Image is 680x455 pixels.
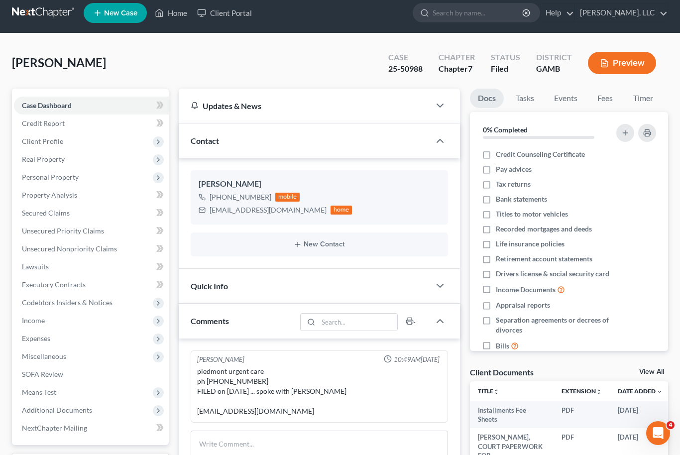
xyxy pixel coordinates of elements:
span: Pay advices [496,164,532,174]
span: NextChapter Mailing [22,424,87,432]
td: [DATE] [610,401,671,429]
span: Unsecured Nonpriority Claims [22,244,117,253]
input: Search... [318,314,397,331]
div: GAMB [536,63,572,75]
a: Tasks [508,89,542,108]
iframe: Intercom live chat [646,421,670,445]
div: Filed [491,63,520,75]
div: mobile [275,193,300,202]
span: Bank statements [496,194,547,204]
div: Chapter [439,52,475,63]
div: Updates & News [191,101,418,111]
span: 7 [468,64,472,73]
span: SOFA Review [22,370,63,378]
span: Income Documents [496,285,556,295]
span: Means Test [22,388,56,396]
a: Events [546,89,585,108]
input: Search by name... [433,3,524,22]
a: Case Dashboard [14,97,169,114]
span: Tax returns [496,179,531,189]
span: Separation agreements or decrees of divorces [496,315,610,335]
span: Expenses [22,334,50,342]
span: Comments [191,316,229,326]
a: Titleunfold_more [478,387,499,395]
span: Income [22,316,45,325]
span: Client Profile [22,137,63,145]
span: Credit Report [22,119,65,127]
span: Appraisal reports [496,300,550,310]
a: Lawsuits [14,258,169,276]
i: unfold_more [596,389,602,395]
a: Unsecured Nonpriority Claims [14,240,169,258]
span: Unsecured Priority Claims [22,227,104,235]
span: Property Analysis [22,191,77,199]
div: District [536,52,572,63]
span: New Case [104,9,137,17]
a: Home [150,4,192,22]
span: Quick Info [191,281,228,291]
div: Chapter [439,63,475,75]
span: Codebtors Insiders & Notices [22,298,113,307]
a: Date Added expand_more [618,387,663,395]
span: Life insurance policies [496,239,565,249]
a: Client Portal [192,4,257,22]
div: Client Documents [470,367,534,377]
span: [PERSON_NAME] [12,55,106,70]
strong: 0% Completed [483,125,528,134]
span: Additional Documents [22,406,92,414]
span: Real Property [22,155,65,163]
a: View All [639,368,664,375]
a: Docs [470,89,504,108]
td: Installments Fee Sheets [470,401,554,429]
span: Bills [496,341,509,351]
span: Lawsuits [22,262,49,271]
i: expand_more [657,389,663,395]
div: [EMAIL_ADDRESS][DOMAIN_NAME] [210,205,327,215]
a: Executory Contracts [14,276,169,294]
div: 25-50988 [388,63,423,75]
a: Secured Claims [14,204,169,222]
span: Titles to motor vehicles [496,209,568,219]
div: Case [388,52,423,63]
i: unfold_more [493,389,499,395]
button: New Contact [199,240,440,248]
span: 4 [667,421,675,429]
a: Property Analysis [14,186,169,204]
a: SOFA Review [14,365,169,383]
span: Secured Claims [22,209,70,217]
a: Fees [589,89,621,108]
div: [PERSON_NAME] [199,178,440,190]
span: 10:49AM[DATE] [394,355,440,364]
a: Credit Report [14,114,169,132]
span: Drivers license & social security card [496,269,609,279]
div: home [331,206,352,215]
a: NextChapter Mailing [14,419,169,437]
a: [PERSON_NAME], LLC [575,4,668,22]
span: Executory Contracts [22,280,86,289]
div: [PHONE_NUMBER] [210,192,271,202]
span: Miscellaneous [22,352,66,360]
button: Preview [588,52,656,74]
span: Retirement account statements [496,254,592,264]
span: Credit Counseling Certificate [496,149,585,159]
a: Extensionunfold_more [562,387,602,395]
span: Contact [191,136,219,145]
a: Timer [625,89,661,108]
span: Case Dashboard [22,101,72,110]
div: piedmont urgent care ph [PHONE_NUMBER] FILED on [DATE] ... spoke with [PERSON_NAME] [EMAIL_ADDRES... [197,366,442,416]
a: Unsecured Priority Claims [14,222,169,240]
div: [PERSON_NAME] [197,355,244,364]
span: Personal Property [22,173,79,181]
span: Recorded mortgages and deeds [496,224,592,234]
a: Help [541,4,574,22]
td: PDF [554,401,610,429]
div: Status [491,52,520,63]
